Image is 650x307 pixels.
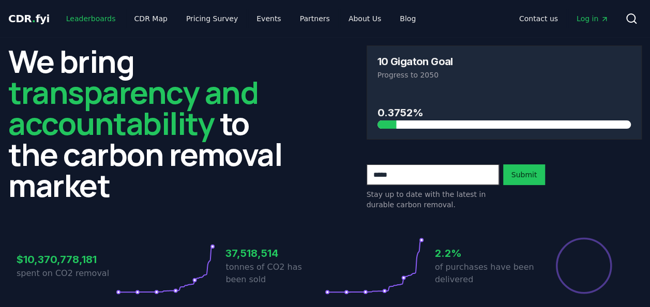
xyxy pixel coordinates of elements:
a: CDR Map [126,9,176,28]
a: Contact us [511,9,566,28]
a: Leaderboards [58,9,124,28]
h3: $10,370,778,181 [17,252,116,267]
span: Log in [577,13,609,24]
h3: 10 Gigaton Goal [377,56,453,67]
span: . [32,12,36,25]
div: Percentage of sales delivered [555,237,613,295]
a: Events [248,9,289,28]
h3: 0.3752% [377,105,631,120]
a: Blog [391,9,424,28]
span: transparency and accountability [8,71,258,144]
p: spent on CO2 removal [17,267,116,280]
p: Stay up to date with the latest in durable carbon removal. [367,189,499,210]
a: Pricing Survey [178,9,246,28]
p: Progress to 2050 [377,70,631,80]
button: Submit [503,164,546,185]
h2: We bring to the carbon removal market [8,45,284,201]
nav: Main [58,9,424,28]
a: CDR.fyi [8,11,50,26]
p: tonnes of CO2 has been sold [225,261,325,286]
a: Log in [568,9,617,28]
h3: 37,518,514 [225,245,325,261]
h3: 2.2% [435,245,534,261]
a: About Us [340,9,389,28]
a: Partners [292,9,338,28]
nav: Main [511,9,617,28]
span: CDR fyi [8,12,50,25]
p: of purchases have been delivered [435,261,534,286]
